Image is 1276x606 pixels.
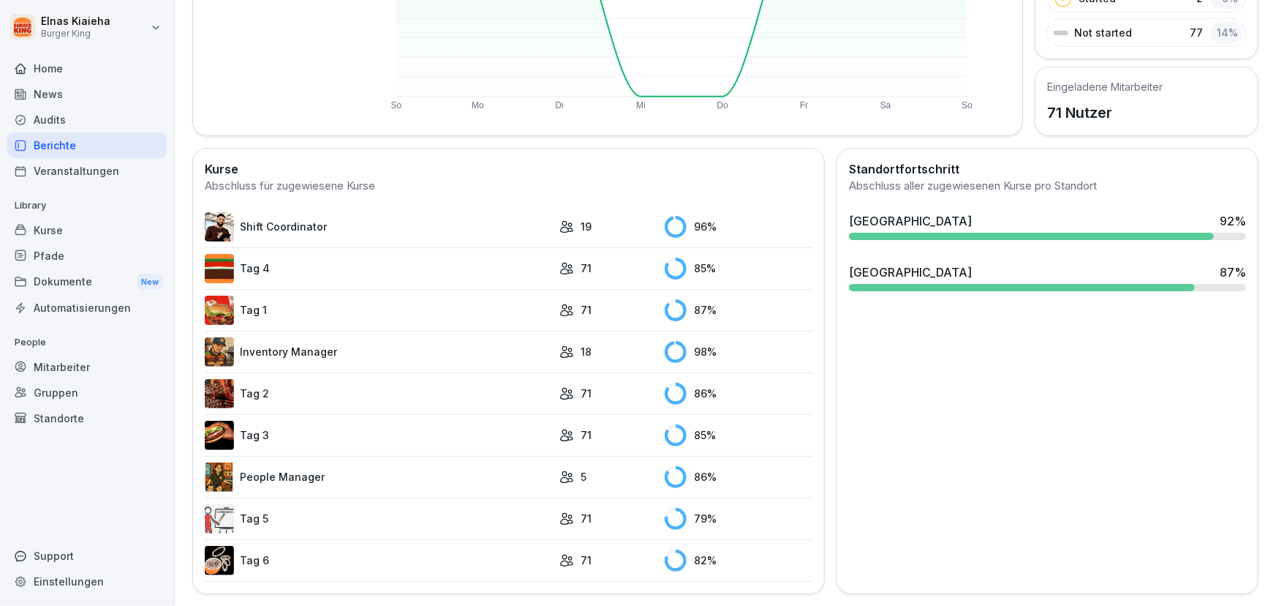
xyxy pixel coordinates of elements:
[205,421,234,450] img: cq6tslmxu1pybroki4wxmcwi.png
[205,296,234,325] img: kxzo5hlrfunza98hyv09v55a.png
[1190,25,1203,40] p: 77
[665,424,812,446] div: 85 %
[581,344,592,359] p: 18
[7,194,167,217] p: Library
[962,100,973,111] text: So
[205,463,552,492] a: People Manager
[7,354,167,380] a: Mitarbeiter
[665,341,812,363] div: 98 %
[205,379,552,408] a: Tag 2
[843,206,1252,246] a: [GEOGRAPHIC_DATA]92%
[1074,25,1132,40] p: Not started
[7,295,167,321] a: Automatisierungen
[472,100,484,111] text: Mo
[205,254,552,283] a: Tag 4
[205,421,552,450] a: Tag 3
[665,216,812,238] div: 96 %
[7,243,167,269] a: Pfade
[1047,102,1163,124] p: 71 Nutzer
[205,504,552,534] a: Tag 5
[7,132,167,158] a: Berichte
[205,337,552,367] a: Inventory Manager
[849,263,972,281] div: [GEOGRAPHIC_DATA]
[1047,79,1163,94] h5: Eingeladene Mitarbeiter
[205,546,234,575] img: rvamvowt7cu6mbuhfsogl0h5.png
[636,100,646,111] text: Mi
[391,100,402,111] text: So
[581,511,592,526] p: 71
[665,258,812,280] div: 85 %
[7,543,167,569] div: Support
[205,160,812,178] h2: Kurse
[1210,22,1242,43] div: 14 %
[205,178,812,195] div: Abschluss für zugewiesene Kurse
[7,380,167,405] a: Gruppen
[849,178,1246,195] div: Abschluss aller zugewiesenen Kurse pro Standort
[581,553,592,568] p: 71
[7,405,167,431] a: Standorte
[7,331,167,354] p: People
[800,100,808,111] text: Fr
[581,219,592,234] p: 19
[205,379,234,408] img: hzkj8u8nkg09zk50ub0d0otk.png
[665,508,812,530] div: 79 %
[7,81,167,107] a: News
[205,546,552,575] a: Tag 6
[7,269,167,296] div: Dokumente
[137,274,162,291] div: New
[581,427,592,443] p: 71
[581,386,592,401] p: 71
[581,302,592,318] p: 71
[205,463,234,492] img: xc3x9m9uz5qfs93t7kmvoxs4.png
[1220,263,1246,281] div: 87 %
[556,100,564,111] text: Di
[581,469,587,485] p: 5
[41,15,110,28] p: Elnas Kiaieha
[843,258,1252,297] a: [GEOGRAPHIC_DATA]87%
[665,550,812,572] div: 82 %
[665,466,812,488] div: 86 %
[7,217,167,243] a: Kurse
[7,158,167,184] a: Veranstaltungen
[205,337,234,367] img: o1h5p6rcnzw0lu1jns37xjxx.png
[205,212,552,242] a: Shift Coordinator
[205,212,234,242] img: q4kvd0p412g56irxfxn6tm8s.png
[849,160,1246,178] h2: Standortfortschritt
[717,100,729,111] text: Do
[205,504,234,534] img: vy1vuzxsdwx3e5y1d1ft51l0.png
[7,269,167,296] a: DokumenteNew
[41,29,110,39] p: Burger King
[581,261,592,276] p: 71
[7,569,167,594] a: Einstellungen
[880,100,891,111] text: Sa
[205,296,552,325] a: Tag 1
[665,299,812,321] div: 87 %
[205,254,234,283] img: a35kjdk9hf9utqmhbz0ibbvi.png
[1220,212,1246,230] div: 92 %
[849,212,972,230] div: [GEOGRAPHIC_DATA]
[7,107,167,132] a: Audits
[665,383,812,405] div: 86 %
[7,56,167,81] a: Home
